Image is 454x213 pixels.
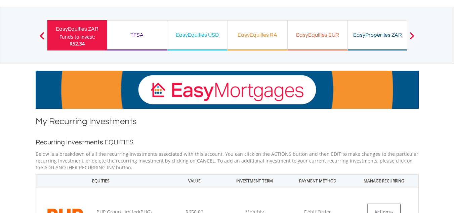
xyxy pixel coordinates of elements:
[171,30,223,40] div: EasyEquities USD
[405,35,419,42] button: Next
[286,174,350,187] th: PAYMENT METHOD
[36,115,419,131] h1: My Recurring Investments
[35,35,49,42] button: Previous
[36,151,419,171] p: Below is a breakdown of all the recurring investments associated with this account. You can click...
[352,30,404,40] div: EasyProperties ZAR
[223,174,286,187] th: INVESTMENT TERM
[36,137,419,147] h2: Recurring Investments EQUITIES
[111,30,163,40] div: TFSA
[232,30,283,40] div: EasyEquities RA
[59,34,95,40] div: Funds to invest:
[36,71,419,109] img: EasyMortage Promotion Banner
[51,24,103,34] div: EasyEquities ZAR
[36,174,166,187] th: EQUITIES
[70,40,85,47] span: R52.34
[349,174,418,187] th: MANAGE RECURRING
[166,174,223,187] th: VALUE
[292,30,343,40] div: EasyEquities EUR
